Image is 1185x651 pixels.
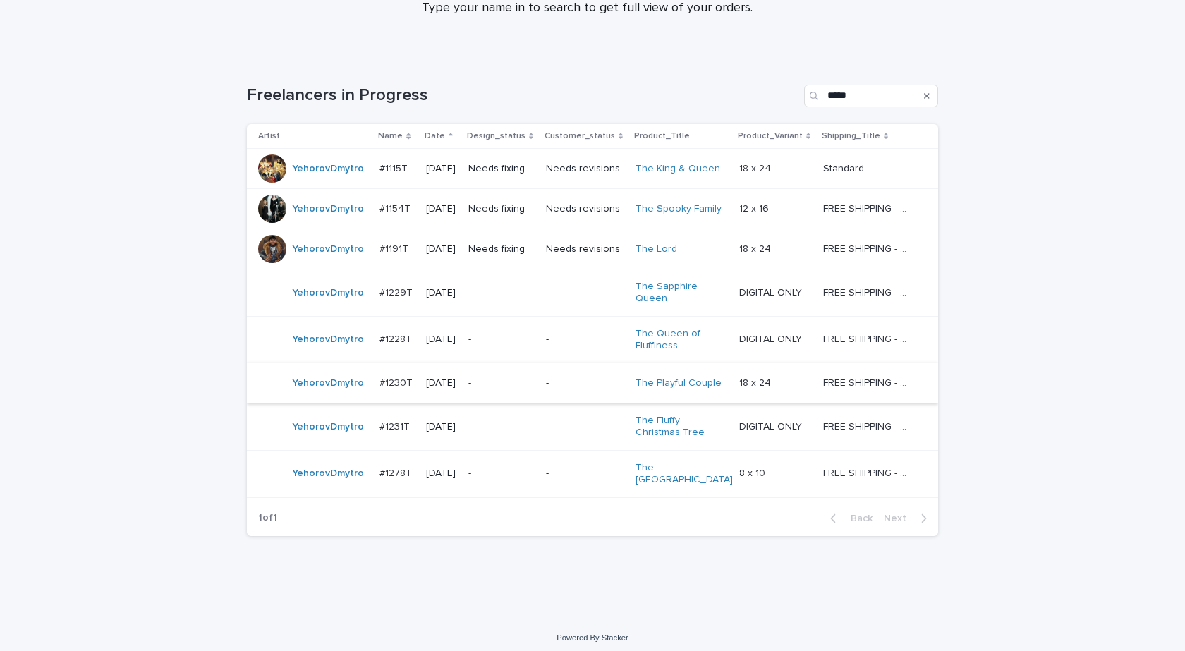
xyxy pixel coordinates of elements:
[819,512,878,525] button: Back
[557,633,628,642] a: Powered By Stacker
[739,200,772,215] p: 12 x 16
[247,149,938,189] tr: YehorovDmytro #1115T#1115T [DATE]Needs fixingNeeds revisionsThe King & Queen 18 x 2418 x 24 Stand...
[426,421,457,433] p: [DATE]
[823,160,867,175] p: Standard
[292,243,364,255] a: YehorovDmytro
[823,241,914,255] p: FREE SHIPPING - preview in 1-2 business days, after your approval delivery will take 5-10 b.d.
[823,284,914,299] p: FREE SHIPPING - preview in 1-2 business days, after your approval delivery will take 5-10 b.d.
[878,512,938,525] button: Next
[634,128,690,144] p: Product_Title
[426,468,457,480] p: [DATE]
[468,334,535,346] p: -
[636,243,677,255] a: The Lord
[468,421,535,433] p: -
[247,269,938,317] tr: YehorovDmytro #1229T#1229T [DATE]--The Sapphire Queen DIGITAL ONLYDIGITAL ONLY FREE SHIPPING - pr...
[823,331,914,346] p: FREE SHIPPING - preview in 1-2 business days, after your approval delivery will take 5-10 b.d.
[292,421,364,433] a: YehorovDmytro
[468,203,535,215] p: Needs fixing
[636,415,724,439] a: The Fluffy Christmas Tree
[546,468,625,480] p: -
[545,128,615,144] p: Customer_status
[739,418,805,433] p: DIGITAL ONLY
[546,334,625,346] p: -
[804,85,938,107] input: Search
[426,163,457,175] p: [DATE]
[247,189,938,229] tr: YehorovDmytro #1154T#1154T [DATE]Needs fixingNeeds revisionsThe Spooky Family 12 x 1612 x 16 FREE...
[822,128,880,144] p: Shipping_Title
[636,377,722,389] a: The Playful Couple
[292,287,364,299] a: YehorovDmytro
[636,328,724,352] a: The Queen of Fluffiness
[546,163,625,175] p: Needs revisions
[823,465,914,480] p: FREE SHIPPING - preview in 1-2 business days, after your approval delivery will take 5-10 b.d.
[426,203,457,215] p: [DATE]
[739,375,774,389] p: 18 x 24
[636,462,733,486] a: The [GEOGRAPHIC_DATA]
[546,377,625,389] p: -
[426,287,457,299] p: [DATE]
[468,468,535,480] p: -
[739,241,774,255] p: 18 x 24
[468,377,535,389] p: -
[546,421,625,433] p: -
[426,377,457,389] p: [DATE]
[379,418,413,433] p: #1231T
[247,363,938,403] tr: YehorovDmytro #1230T#1230T [DATE]--The Playful Couple 18 x 2418 x 24 FREE SHIPPING - preview in 1...
[636,281,724,305] a: The Sapphire Queen
[258,128,280,144] p: Artist
[425,128,445,144] p: Date
[546,287,625,299] p: -
[379,200,413,215] p: #1154T
[305,1,870,16] p: Type your name in to search to get full view of your orders.
[379,241,411,255] p: #1191T
[823,418,914,433] p: FREE SHIPPING - preview in 1-2 business days, after your approval delivery will take 5-10 b.d.
[378,128,403,144] p: Name
[468,287,535,299] p: -
[379,284,415,299] p: #1229T
[738,128,803,144] p: Product_Variant
[247,229,938,269] tr: YehorovDmytro #1191T#1191T [DATE]Needs fixingNeeds revisionsThe Lord 18 x 2418 x 24 FREE SHIPPING...
[292,334,364,346] a: YehorovDmytro
[823,375,914,389] p: FREE SHIPPING - preview in 1-2 business days, after your approval delivery will take 5-10 b.d.
[636,163,720,175] a: The King & Queen
[379,160,411,175] p: #1115T
[426,243,457,255] p: [DATE]
[468,163,535,175] p: Needs fixing
[379,331,415,346] p: #1228T
[292,203,364,215] a: YehorovDmytro
[739,160,774,175] p: 18 x 24
[739,284,805,299] p: DIGITAL ONLY
[823,200,914,215] p: FREE SHIPPING - preview in 1-2 business days, after your approval delivery will take 5-10 b.d.
[379,375,415,389] p: #1230T
[426,334,457,346] p: [DATE]
[546,203,625,215] p: Needs revisions
[546,243,625,255] p: Needs revisions
[636,203,722,215] a: The Spooky Family
[247,501,288,535] p: 1 of 1
[739,465,768,480] p: 8 x 10
[842,513,873,523] span: Back
[247,450,938,497] tr: YehorovDmytro #1278T#1278T [DATE]--The [GEOGRAPHIC_DATA] 8 x 108 x 10 FREE SHIPPING - preview in ...
[739,331,805,346] p: DIGITAL ONLY
[379,465,415,480] p: #1278T
[247,85,798,106] h1: Freelancers in Progress
[468,243,535,255] p: Needs fixing
[247,316,938,363] tr: YehorovDmytro #1228T#1228T [DATE]--The Queen of Fluffiness DIGITAL ONLYDIGITAL ONLY FREE SHIPPING...
[292,163,364,175] a: YehorovDmytro
[292,468,364,480] a: YehorovDmytro
[292,377,364,389] a: YehorovDmytro
[247,403,938,451] tr: YehorovDmytro #1231T#1231T [DATE]--The Fluffy Christmas Tree DIGITAL ONLYDIGITAL ONLY FREE SHIPPI...
[467,128,525,144] p: Design_status
[884,513,915,523] span: Next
